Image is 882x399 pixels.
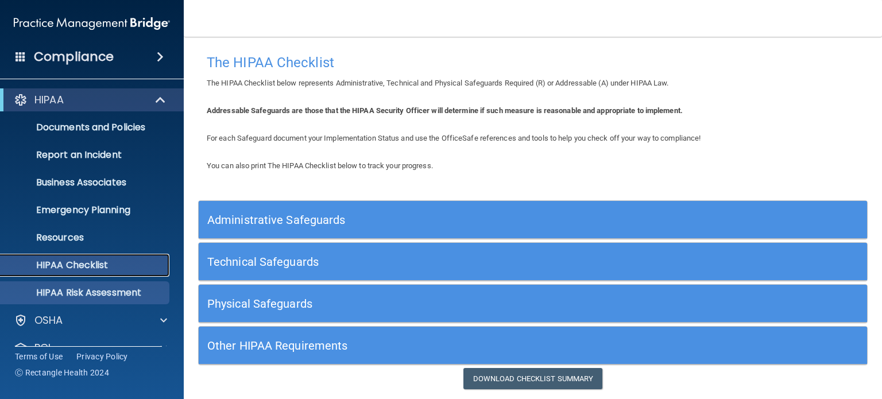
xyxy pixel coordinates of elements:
span: For each Safeguard document your Implementation Status and use the OfficeSafe references and tool... [207,134,701,142]
h5: Other HIPAA Requirements [207,339,691,352]
span: You can also print The HIPAA Checklist below to track your progress. [207,161,433,170]
a: Download Checklist Summary [463,368,603,389]
a: Privacy Policy [76,351,128,362]
b: Addressable Safeguards are those that the HIPAA Security Officer will determine if such measure i... [207,106,683,115]
p: Report an Incident [7,149,164,161]
h4: Compliance [34,49,114,65]
p: Business Associates [7,177,164,188]
a: HIPAA [14,93,167,107]
span: The HIPAA Checklist below represents Administrative, Technical and Physical Safeguards Required (... [207,79,669,87]
h5: Administrative Safeguards [207,214,691,226]
p: OSHA [34,313,63,327]
p: HIPAA Risk Assessment [7,287,164,299]
a: OSHA [14,313,167,327]
p: HIPAA [34,93,64,107]
p: Emergency Planning [7,204,164,216]
h5: Technical Safeguards [207,255,691,268]
a: Terms of Use [15,351,63,362]
p: Resources [7,232,164,243]
a: PCI [14,341,167,355]
img: PMB logo [14,12,170,35]
p: Documents and Policies [7,122,164,133]
h5: Physical Safeguards [207,297,691,310]
p: PCI [34,341,51,355]
span: Ⓒ Rectangle Health 2024 [15,367,109,378]
h4: The HIPAA Checklist [207,55,859,70]
p: HIPAA Checklist [7,259,164,271]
